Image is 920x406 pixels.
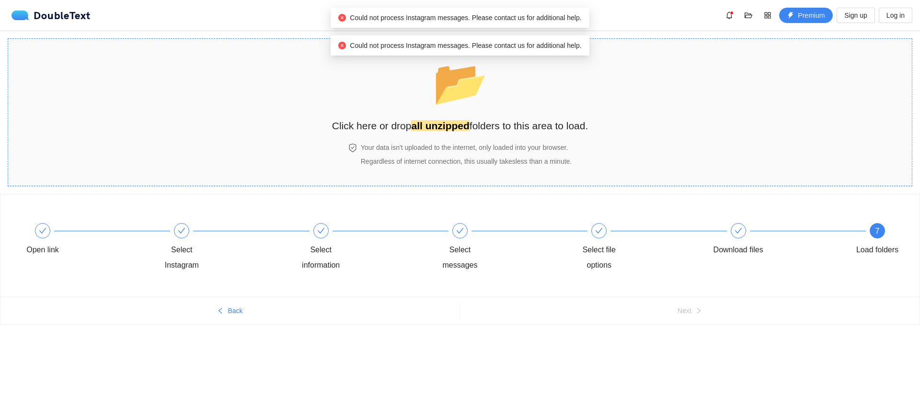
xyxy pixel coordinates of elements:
span: close-circle [338,14,346,22]
div: Select Instagram [154,223,293,273]
div: 7Load folders [850,223,905,258]
div: Select information [293,223,432,273]
div: Select file options [571,242,627,273]
button: Sign up [837,8,874,23]
button: appstore [760,8,775,23]
div: Open link [26,242,59,258]
div: Select messages [432,223,571,273]
img: logo [11,11,34,20]
span: check [317,227,325,235]
div: Select messages [432,242,488,273]
span: folder-open [741,11,756,19]
span: left [217,307,224,315]
span: close-circle [338,42,346,49]
div: Load folders [856,242,898,258]
a: logoDoubleText [11,11,91,20]
div: Download files [713,242,763,258]
button: thunderboltPremium [779,8,833,23]
button: folder-open [741,8,756,23]
span: check [39,227,46,235]
span: folder [433,58,488,107]
h2: Click here or drop folders to this area to load. [332,118,588,134]
h4: Your data isn't uploaded to the internet, only loaded into your browser. [361,142,572,153]
button: leftBack [0,303,460,318]
span: check [595,227,603,235]
div: Open link [15,223,154,258]
span: check [178,227,185,235]
span: bell [722,11,736,19]
div: Select information [293,242,349,273]
div: Select file options [571,223,710,273]
button: Nextright [460,303,920,318]
span: Could not process Instagram messages. Please contact us for additional help. [350,14,581,22]
span: Premium [798,10,825,21]
div: DoubleText [11,11,91,20]
span: check [456,227,464,235]
span: Log in [886,10,905,21]
button: bell [722,8,737,23]
span: Regardless of internet connection, this usually takes less than a minute . [361,158,572,165]
span: Back [228,305,242,316]
span: appstore [760,11,775,19]
button: Log in [879,8,912,23]
span: Sign up [844,10,867,21]
span: thunderbolt [787,12,794,20]
span: check [735,227,742,235]
span: Could not process Instagram messages. Please contact us for additional help. [350,42,581,49]
strong: all unzipped [411,120,469,131]
div: Download files [711,223,850,258]
span: 7 [875,227,880,235]
div: Select Instagram [154,242,209,273]
span: safety-certificate [348,144,357,152]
